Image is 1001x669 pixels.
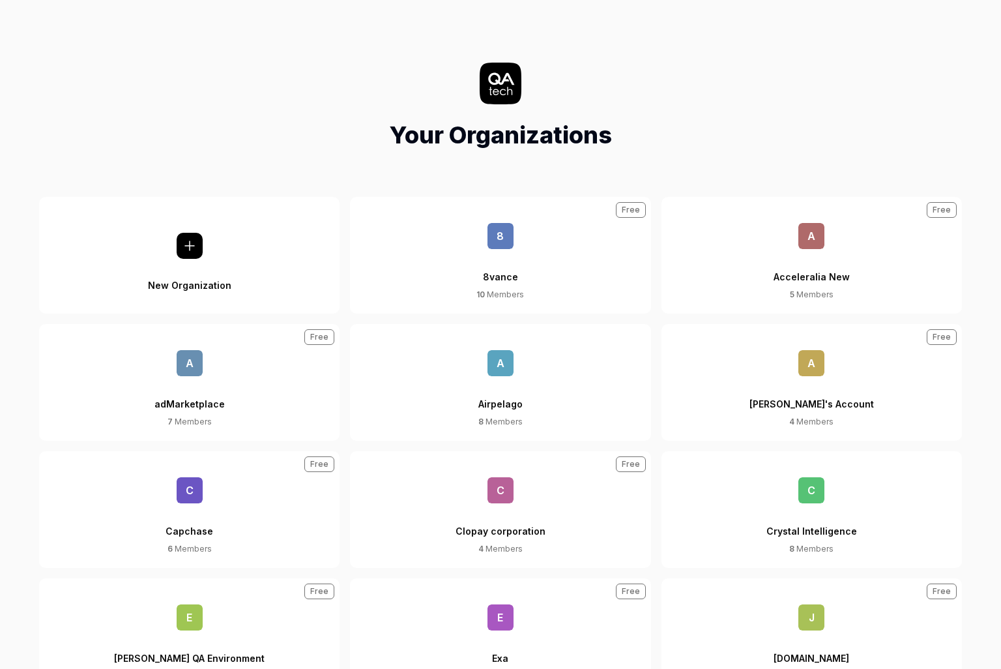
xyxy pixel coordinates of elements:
[350,197,650,314] button: 88vance10 MembersFree
[304,584,334,599] div: Free
[927,329,957,345] div: Free
[350,451,650,568] button: CClopay corporation4 MembersFree
[798,477,824,503] span: C
[478,416,523,428] div: Members
[478,543,523,555] div: Members
[927,584,957,599] div: Free
[798,350,824,376] span: A
[483,249,518,289] div: 8vance
[478,417,484,426] span: 8
[304,456,334,472] div: Free
[148,259,231,291] div: New Organization
[177,350,203,376] span: a
[790,289,834,301] div: Members
[798,223,824,249] span: A
[476,289,524,301] div: Members
[166,503,213,543] div: Capchase
[478,376,523,416] div: Airpelago
[39,197,340,314] button: New Organization
[487,477,514,503] span: C
[167,543,212,555] div: Members
[766,503,857,543] div: Crystal Intelligence
[154,376,225,416] div: adMarketplace
[616,584,646,599] div: Free
[487,350,514,376] span: A
[389,117,612,153] h1: Your Organizations
[304,329,334,345] div: Free
[177,477,203,503] span: C
[616,456,646,472] div: Free
[167,544,173,554] span: 6
[789,543,834,555] div: Members
[661,324,962,441] button: A[PERSON_NAME]'s Account4 MembersFree
[39,324,340,441] button: aadMarketplace7 MembersFree
[661,197,962,314] button: AAcceleralia New5 MembersFree
[927,202,957,218] div: Free
[167,417,173,426] span: 7
[661,451,962,568] button: CCrystal Intelligence8 Members
[350,324,650,441] button: AAirpelago8 Members
[487,604,514,631] span: E
[478,544,484,554] span: 4
[749,376,874,416] div: [PERSON_NAME]'s Account
[456,503,545,543] div: Clopay corporation
[789,417,794,426] span: 4
[798,604,824,631] span: J
[789,544,794,554] span: 8
[167,416,212,428] div: Members
[790,290,794,299] span: 5
[177,604,203,631] span: E
[487,223,514,249] span: 8
[476,290,485,299] span: 10
[616,202,646,218] div: Free
[39,451,340,568] button: CCapchase6 MembersFree
[774,249,850,289] div: Acceleralia New
[789,416,834,428] div: Members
